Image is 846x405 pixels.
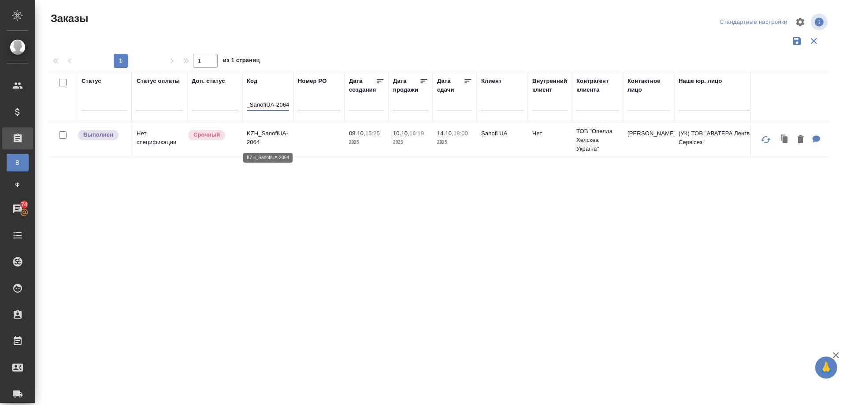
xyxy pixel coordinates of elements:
[349,138,384,147] p: 2025
[11,180,24,189] span: Ф
[532,129,568,138] p: Нет
[77,129,127,141] div: Выставляет ПМ после сдачи и проведения начислений. Последний этап для ПМа
[393,130,409,137] p: 10.10,
[192,77,225,85] div: Доп. статус
[437,130,453,137] p: 14.10,
[187,129,238,141] div: Выставляется автоматически, если на указанный объем услуг необходимо больше времени в стандартном...
[82,77,101,85] div: Статус
[223,55,260,68] span: из 1 страниц
[16,200,33,209] span: 74
[674,125,780,156] td: (УК) ТОВ "АВАТЕРА Ленгвідж Сервісез"
[298,77,327,85] div: Номер PO
[247,77,257,85] div: Код
[532,77,568,94] div: Внутренний клиент
[576,127,619,153] p: ТОВ "Опелла Хелскеа Україна"
[393,77,419,94] div: Дата продажи
[437,138,472,147] p: 2025
[815,357,837,379] button: 🙏
[623,125,674,156] td: [PERSON_NAME]
[11,158,24,167] span: В
[790,11,811,33] span: Настроить таблицу
[409,130,424,137] p: 16:19
[811,14,829,30] span: Посмотреть информацию
[717,15,790,29] div: split button
[793,131,808,149] button: Удалить
[453,130,468,137] p: 18:00
[437,77,464,94] div: Дата сдачи
[247,129,289,147] p: KZH_SanofiUA-2064
[48,11,88,26] span: Заказы
[805,33,822,49] button: Сбросить фильтры
[7,154,29,171] a: В
[481,77,501,85] div: Клиент
[7,176,29,193] a: Ф
[132,125,187,156] td: Нет спецификации
[365,130,380,137] p: 15:25
[776,131,793,149] button: Клонировать
[481,129,523,138] p: Sanofi UA
[137,77,180,85] div: Статус оплаты
[193,130,220,139] p: Срочный
[349,77,376,94] div: Дата создания
[755,129,776,150] button: Обновить
[2,198,33,220] a: 74
[627,77,670,94] div: Контактное лицо
[576,77,619,94] div: Контрагент клиента
[679,77,722,85] div: Наше юр. лицо
[393,138,428,147] p: 2025
[789,33,805,49] button: Сохранить фильтры
[819,358,834,377] span: 🙏
[83,130,113,139] p: Выполнен
[349,130,365,137] p: 09.10,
